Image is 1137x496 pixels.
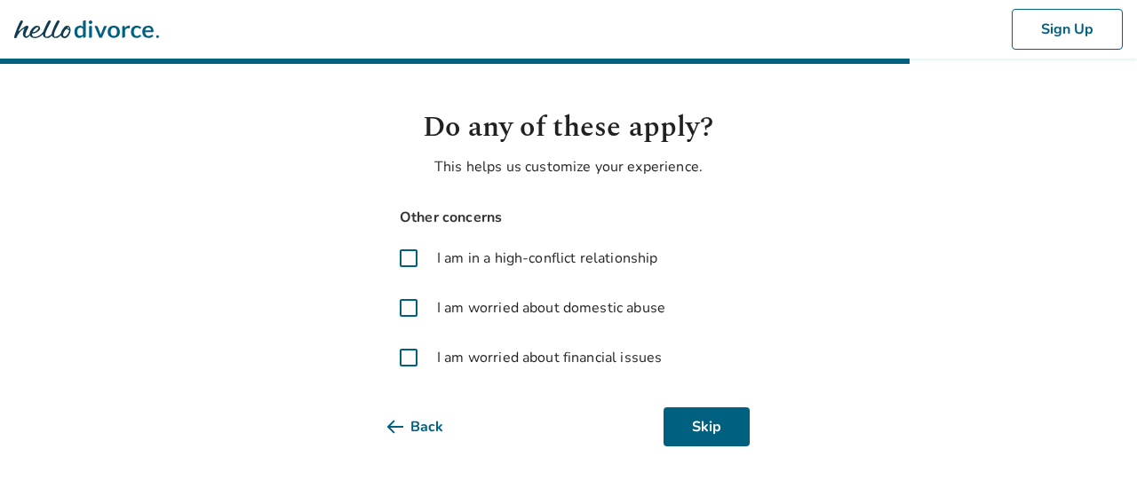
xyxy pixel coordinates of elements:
span: Other concerns [387,206,750,230]
h1: Do any of these apply? [387,106,750,149]
span: I am in a high-conflict relationship [437,248,657,269]
span: I am worried about financial issues [437,347,662,368]
button: Skip [664,407,750,446]
button: Sign Up [1012,9,1123,50]
button: Back [387,407,472,446]
span: I am worried about domestic abuse [437,297,665,319]
iframe: Chat Widget [1048,411,1137,496]
p: This helps us customize your experience. [387,156,750,177]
